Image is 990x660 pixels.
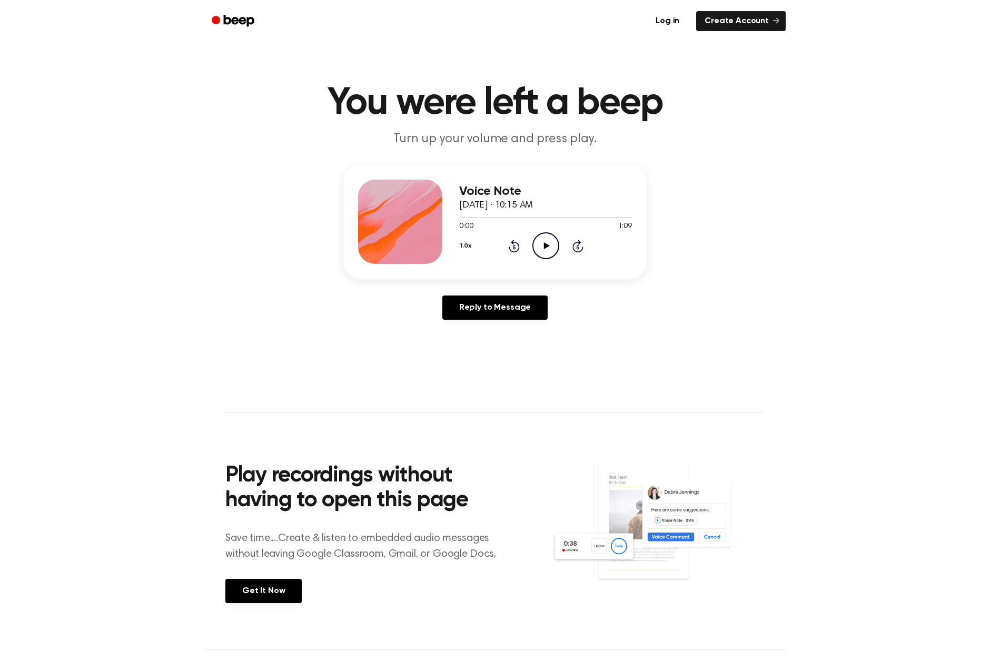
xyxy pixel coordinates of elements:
[459,221,473,232] span: 0:00
[225,464,509,514] h2: Play recordings without having to open this page
[459,237,475,255] button: 1.0x
[618,221,632,232] span: 1:09
[225,84,765,122] h1: You were left a beep
[442,295,548,320] a: Reply to Message
[459,184,632,199] h3: Voice Note
[645,9,690,33] a: Log in
[293,131,697,148] p: Turn up your volume and press play.
[225,579,302,603] a: Get It Now
[204,11,264,32] a: Beep
[696,11,786,31] a: Create Account
[551,460,765,602] img: Voice Comments on Docs and Recording Widget
[459,201,533,210] span: [DATE] · 10:15 AM
[225,530,509,562] p: Save time....Create & listen to embedded audio messages without leaving Google Classroom, Gmail, ...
